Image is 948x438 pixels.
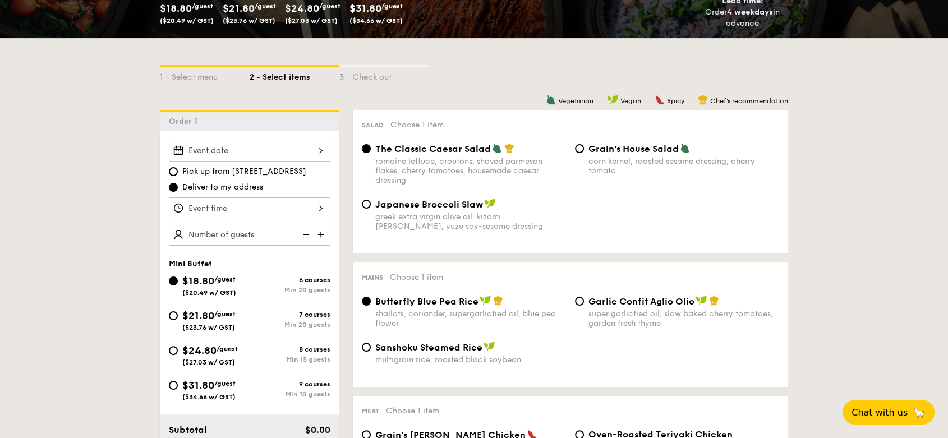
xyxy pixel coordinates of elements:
[285,17,338,25] span: ($27.03 w/ GST)
[319,2,340,10] span: /guest
[375,144,491,154] span: The Classic Caesar Salad
[250,286,330,294] div: Min 20 guests
[192,2,213,10] span: /guest
[375,156,566,185] div: romaine lettuce, croutons, shaved parmesan flakes, cherry tomatoes, housemade caesar dressing
[480,296,491,306] img: icon-vegan.f8ff3823.svg
[692,7,793,29] div: Order in advance
[381,2,403,10] span: /guest
[852,407,908,418] span: Chat with us
[607,95,618,105] img: icon-vegan.f8ff3823.svg
[375,355,566,365] div: multigrain rice, roasted black soybean
[375,296,478,307] span: Butterfly Blue Pea Rice
[169,224,330,246] input: Number of guests
[169,425,207,435] span: Subtotal
[285,2,319,15] span: $24.80
[843,400,935,425] button: Chat with us🦙
[680,143,690,153] img: icon-vegetarian.fe4039eb.svg
[375,212,566,231] div: greek extra virgin olive oil, kizami [PERSON_NAME], yuzu soy-sesame dressing
[546,95,556,105] img: icon-vegetarian.fe4039eb.svg
[620,97,641,105] span: Vegan
[182,344,217,357] span: $24.80
[588,144,679,154] span: Grain's House Salad
[250,321,330,329] div: Min 20 guests
[484,342,495,352] img: icon-vegan.f8ff3823.svg
[160,17,214,25] span: ($20.49 w/ GST)
[375,199,483,210] span: Japanese Broccoli Slaw
[182,393,236,401] span: ($34.66 w/ GST)
[349,2,381,15] span: $31.80
[314,224,330,245] img: icon-add.58712e84.svg
[169,311,178,320] input: $21.80/guest($23.76 w/ GST)7 coursesMin 20 guests
[912,406,926,419] span: 🦙
[169,117,202,126] span: Order 1
[362,343,371,352] input: Sanshoku Steamed Ricemultigrain rice, roasted black soybean
[655,95,665,105] img: icon-spicy.37a8142b.svg
[727,7,773,17] strong: 4 weekdays
[588,296,694,307] span: Garlic Confit Aglio Olio
[667,97,684,105] span: Spicy
[182,324,235,331] span: ($23.76 w/ GST)
[588,156,779,176] div: corn kernel, roasted sesame dressing, cherry tomato
[362,121,384,129] span: Salad
[588,309,779,328] div: super garlicfied oil, slow baked cherry tomatoes, garden fresh thyme
[169,140,330,162] input: Event date
[250,356,330,363] div: Min 15 guests
[169,346,178,355] input: $24.80/guest($27.03 w/ GST)8 coursesMin 15 guests
[169,183,178,192] input: Deliver to my address
[710,97,788,105] span: Chef's recommendation
[182,310,214,322] span: $21.80
[214,310,236,318] span: /guest
[217,345,238,353] span: /guest
[709,296,719,306] img: icon-chef-hat.a58ddaea.svg
[250,67,339,83] div: 2 - Select items
[182,275,214,287] span: $18.80
[390,273,443,282] span: Choose 1 item
[390,120,444,130] span: Choose 1 item
[375,309,566,328] div: shallots, coriander, supergarlicfied oil, blue pea flower
[169,276,178,285] input: $18.80/guest($20.49 w/ GST)6 coursesMin 20 guests
[250,311,330,319] div: 7 courses
[250,276,330,284] div: 6 courses
[362,274,383,282] span: Mains
[255,2,276,10] span: /guest
[362,200,371,209] input: Japanese Broccoli Slawgreek extra virgin olive oil, kizami [PERSON_NAME], yuzu soy-sesame dressing
[160,2,192,15] span: $18.80
[362,144,371,153] input: The Classic Caesar Saladromaine lettuce, croutons, shaved parmesan flakes, cherry tomatoes, house...
[362,297,371,306] input: Butterfly Blue Pea Riceshallots, coriander, supergarlicfied oil, blue pea flower
[214,380,236,388] span: /guest
[386,406,439,416] span: Choose 1 item
[169,259,212,269] span: Mini Buffet
[493,296,503,306] img: icon-chef-hat.a58ddaea.svg
[349,17,403,25] span: ($34.66 w/ GST)
[250,380,330,388] div: 9 courses
[214,275,236,283] span: /guest
[250,390,330,398] div: Min 10 guests
[698,95,708,105] img: icon-chef-hat.a58ddaea.svg
[169,197,330,219] input: Event time
[182,182,263,193] span: Deliver to my address
[696,296,707,306] img: icon-vegan.f8ff3823.svg
[305,425,330,435] span: $0.00
[504,143,514,153] img: icon-chef-hat.a58ddaea.svg
[484,199,495,209] img: icon-vegan.f8ff3823.svg
[169,167,178,176] input: Pick up from [STREET_ADDRESS]
[250,345,330,353] div: 8 courses
[182,379,214,391] span: $31.80
[339,67,429,83] div: 3 - Check out
[160,67,250,83] div: 1 - Select menu
[575,144,584,153] input: Grain's House Saladcorn kernel, roasted sesame dressing, cherry tomato
[182,289,236,297] span: ($20.49 w/ GST)
[223,2,255,15] span: $21.80
[558,97,593,105] span: Vegetarian
[223,17,275,25] span: ($23.76 w/ GST)
[375,342,482,353] span: Sanshoku Steamed Rice
[182,358,235,366] span: ($27.03 w/ GST)
[182,166,306,177] span: Pick up from [STREET_ADDRESS]
[492,143,502,153] img: icon-vegetarian.fe4039eb.svg
[575,297,584,306] input: Garlic Confit Aglio Oliosuper garlicfied oil, slow baked cherry tomatoes, garden fresh thyme
[362,407,379,415] span: Meat
[297,224,314,245] img: icon-reduce.1d2dbef1.svg
[169,381,178,390] input: $31.80/guest($34.66 w/ GST)9 coursesMin 10 guests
